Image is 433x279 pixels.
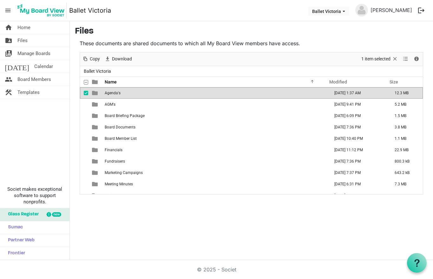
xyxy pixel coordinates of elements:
[105,182,133,186] span: Meeting Minutes
[80,121,88,133] td: checkbox
[69,4,111,17] a: Ballet Victoria
[2,4,14,16] span: menu
[105,193,118,198] span: Policies
[5,21,12,34] span: home
[17,86,40,99] span: Templates
[80,167,88,178] td: checkbox
[5,208,39,221] span: Glass Register
[328,190,388,201] td: August 11, 2025 7:52 PM column header Modified
[81,55,101,63] button: Copy
[411,53,422,66] div: Details
[17,21,30,34] span: Home
[5,34,12,47] span: folder_shared
[105,136,137,141] span: Board Member List
[308,7,349,15] button: Ballet Victoria dropdownbutton
[328,167,388,178] td: November 12, 2024 7:37 PM column header Modified
[5,234,35,247] span: Partner Web
[103,144,328,156] td: Financials is template cell column header Name
[388,110,423,121] td: 1.5 MB is template cell column header Size
[328,99,388,110] td: December 02, 2024 9:41 PM column header Modified
[412,55,421,63] button: Details
[80,40,423,47] p: These documents are shared documents to which all My Board View members have access.
[80,190,88,201] td: checkbox
[105,102,115,107] span: AGM's
[103,55,133,63] button: Download
[82,67,112,75] span: Ballet Victoria
[80,53,102,66] div: Copy
[328,110,388,121] td: February 01, 2022 6:09 PM column header Modified
[329,79,347,84] span: Modified
[388,167,423,178] td: 643.2 kB is template cell column header Size
[328,156,388,167] td: November 12, 2024 7:36 PM column header Modified
[89,55,101,63] span: Copy
[388,121,423,133] td: 3.8 MB is template cell column header Size
[75,26,428,37] h3: Files
[5,73,12,86] span: people
[105,125,135,129] span: Board Documents
[359,53,400,66] div: Clear selection
[105,114,145,118] span: Board Briefing Package
[368,4,415,16] a: [PERSON_NAME]
[105,159,125,164] span: Fundraisers
[328,178,388,190] td: August 27, 2025 6:31 PM column header Modified
[88,121,103,133] td: is template cell column header type
[88,178,103,190] td: is template cell column header type
[105,79,117,84] span: Name
[388,190,423,201] td: 3.9 MB is template cell column header Size
[103,156,328,167] td: Fundraisers is template cell column header Name
[80,178,88,190] td: checkbox
[5,221,23,234] span: Sumac
[388,178,423,190] td: 7.3 MB is template cell column header Size
[328,87,388,99] td: April 30, 2025 1:37 AM column header Modified
[5,47,12,60] span: switch_account
[415,4,428,17] button: logout
[388,87,423,99] td: 12.3 MB is template cell column header Size
[88,190,103,201] td: is template cell column header type
[3,186,67,205] span: Societ makes exceptional software to support nonprofits.
[17,47,50,60] span: Manage Boards
[197,266,236,273] a: © 2025 - Societ
[88,156,103,167] td: is template cell column header type
[34,60,53,73] span: Calendar
[105,91,121,95] span: Agenda's
[328,121,388,133] td: November 12, 2024 7:36 PM column header Modified
[388,133,423,144] td: 1.1 MB is template cell column header Size
[388,99,423,110] td: 5.2 MB is template cell column header Size
[105,148,122,152] span: Financials
[80,133,88,144] td: checkbox
[103,87,328,99] td: Agenda's is template cell column header Name
[88,144,103,156] td: is template cell column header type
[360,55,399,63] button: Selection
[388,156,423,167] td: 800.3 kB is template cell column header Size
[5,86,12,99] span: construction
[103,178,328,190] td: Meeting Minutes is template cell column header Name
[103,167,328,178] td: Marketing Campaigns is template cell column header Name
[111,55,133,63] span: Download
[16,3,69,18] a: My Board View Logo
[80,156,88,167] td: checkbox
[400,53,411,66] div: View
[80,99,88,110] td: checkbox
[80,110,88,121] td: checkbox
[80,144,88,156] td: checkbox
[328,133,388,144] td: November 20, 2024 10:40 PM column header Modified
[80,87,88,99] td: checkbox
[103,110,328,121] td: Board Briefing Package is template cell column header Name
[388,144,423,156] td: 22.9 MB is template cell column header Size
[103,121,328,133] td: Board Documents is template cell column header Name
[16,3,67,18] img: My Board View Logo
[88,110,103,121] td: is template cell column header type
[355,4,368,16] img: no-profile-picture.svg
[88,99,103,110] td: is template cell column header type
[88,87,103,99] td: is template cell column header type
[102,53,134,66] div: Download
[103,190,328,201] td: Policies is template cell column header Name
[5,60,29,73] span: [DATE]
[17,73,51,86] span: Board Members
[103,133,328,144] td: Board Member List is template cell column header Name
[105,170,143,175] span: Marketing Campaigns
[5,247,25,260] span: Frontier
[361,55,391,63] span: 1 item selected
[402,55,409,63] button: View dropdownbutton
[88,133,103,144] td: is template cell column header type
